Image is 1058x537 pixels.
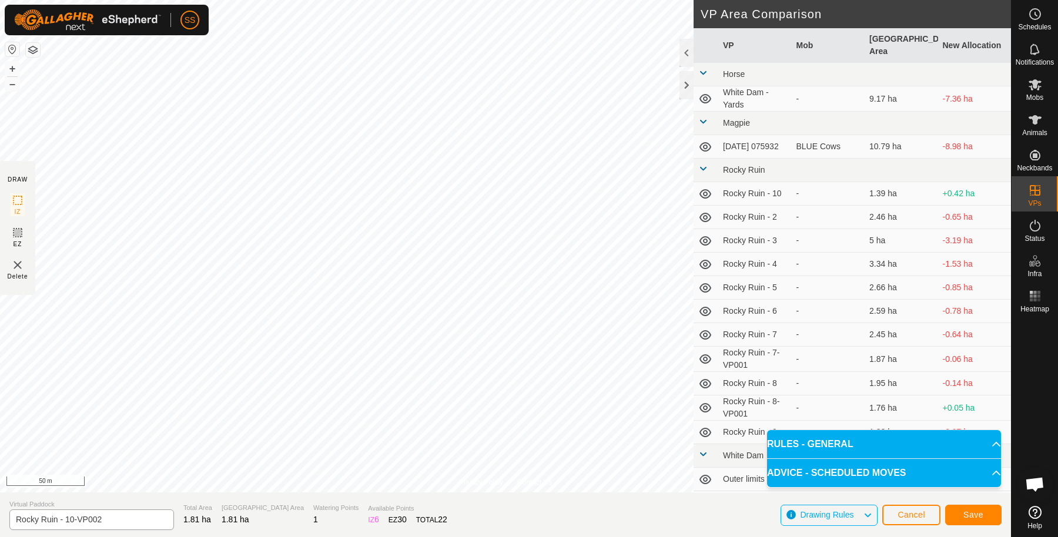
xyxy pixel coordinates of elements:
td: -0.78 ha [938,300,1012,323]
img: VP [11,258,25,272]
td: -1.53 ha [938,253,1012,276]
span: 1.81 ha [183,515,211,524]
div: - [796,258,861,270]
div: - [796,305,861,317]
td: -0.65 ha [938,206,1012,229]
div: - [796,93,861,105]
span: Neckbands [1017,165,1052,172]
td: 3.34 ha [865,253,938,276]
span: [GEOGRAPHIC_DATA] Area [222,503,304,513]
td: 1.95 ha [865,372,938,395]
span: 6 [374,515,379,524]
div: - [796,328,861,341]
td: 1.39 ha [865,182,938,206]
span: 22 [438,515,447,524]
span: Status [1024,235,1044,242]
td: -0.85 ha [938,276,1012,300]
td: Rocky Ruin - 10 [718,182,792,206]
td: 1.86 ha [865,491,938,515]
button: Reset Map [5,42,19,56]
span: Delete [8,272,28,281]
td: [DATE] 075932 [718,135,792,159]
td: 1.76 ha [865,395,938,421]
span: White Dam [723,451,764,460]
td: 2.59 ha [865,300,938,323]
div: IZ [368,513,379,526]
td: -0.06 ha [938,347,1012,372]
span: VPs [1028,200,1041,207]
td: -0.07 ha [938,421,1012,444]
td: Rocky Ruin - 7-VP001 [718,347,792,372]
td: Rocky Ruin - 6 [718,300,792,323]
td: White Dam - 02 [718,491,792,515]
div: - [796,187,861,200]
div: - [796,377,861,390]
th: New Allocation [938,28,1012,63]
span: RULES - GENERAL [767,437,853,451]
p-accordion-header: ADVICE - SCHEDULED MOVES [767,459,1001,487]
th: VP [718,28,792,63]
th: Mob [792,28,865,63]
td: Rocky Ruin - 8-VP001 [718,395,792,421]
span: Notifications [1016,59,1054,66]
h2: VP Area Comparison [701,7,1011,21]
div: DRAW [8,175,28,184]
span: Save [963,510,983,519]
td: Rocky Ruin - 7 [718,323,792,347]
td: 2.45 ha [865,323,938,347]
button: Save [945,505,1002,525]
span: SS [185,14,196,26]
span: Total Area [183,503,212,513]
div: BLUE Cows [796,140,861,153]
td: 1.87 ha [865,347,938,372]
span: Available Points [368,504,447,513]
td: -3.19 ha [938,229,1012,253]
td: -0.14 ha [938,372,1012,395]
div: Open chat [1017,466,1053,502]
span: Watering Points [313,503,359,513]
div: - [796,211,861,223]
span: EZ [14,240,22,249]
a: Contact Us [517,477,552,488]
span: Horse [723,69,745,79]
span: Mobs [1026,94,1043,101]
td: +0.05 ha [938,395,1012,421]
div: - [796,234,861,247]
div: - [796,402,861,414]
button: + [5,62,19,76]
td: 2.46 ha [865,206,938,229]
span: 30 [397,515,407,524]
span: Heatmap [1020,306,1049,313]
div: - [796,353,861,365]
div: - [796,426,861,438]
div: - [796,281,861,294]
span: Magpie [723,118,750,127]
a: Privacy Policy [459,477,503,488]
button: Cancel [882,505,940,525]
span: Drawing Rules [800,510,853,519]
button: – [5,77,19,91]
div: EZ [389,513,407,526]
td: Rocky Ruin - 5 [718,276,792,300]
img: Gallagher Logo [14,9,161,31]
span: 1 [313,515,318,524]
td: Rocky Ruin - 2 [718,206,792,229]
td: 1.88 ha [865,421,938,444]
th: [GEOGRAPHIC_DATA] Area [865,28,938,63]
span: Infra [1027,270,1042,277]
span: Animals [1022,129,1047,136]
td: Rocky Ruin - 3 [718,229,792,253]
td: 5 ha [865,229,938,253]
td: -7.36 ha [938,86,1012,112]
td: White Dam - Yards [718,86,792,112]
p-accordion-header: RULES - GENERAL [767,430,1001,458]
span: 1.81 ha [222,515,249,524]
td: Rocky Ruin - 9 [718,421,792,444]
span: ADVICE - SCHEDULED MOVES [767,466,906,480]
td: 2.66 ha [865,276,938,300]
td: 9.17 ha [865,86,938,112]
span: Schedules [1018,24,1051,31]
span: Rocky Ruin [723,165,765,174]
td: -0.05 ha [938,491,1012,515]
span: Help [1027,522,1042,529]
